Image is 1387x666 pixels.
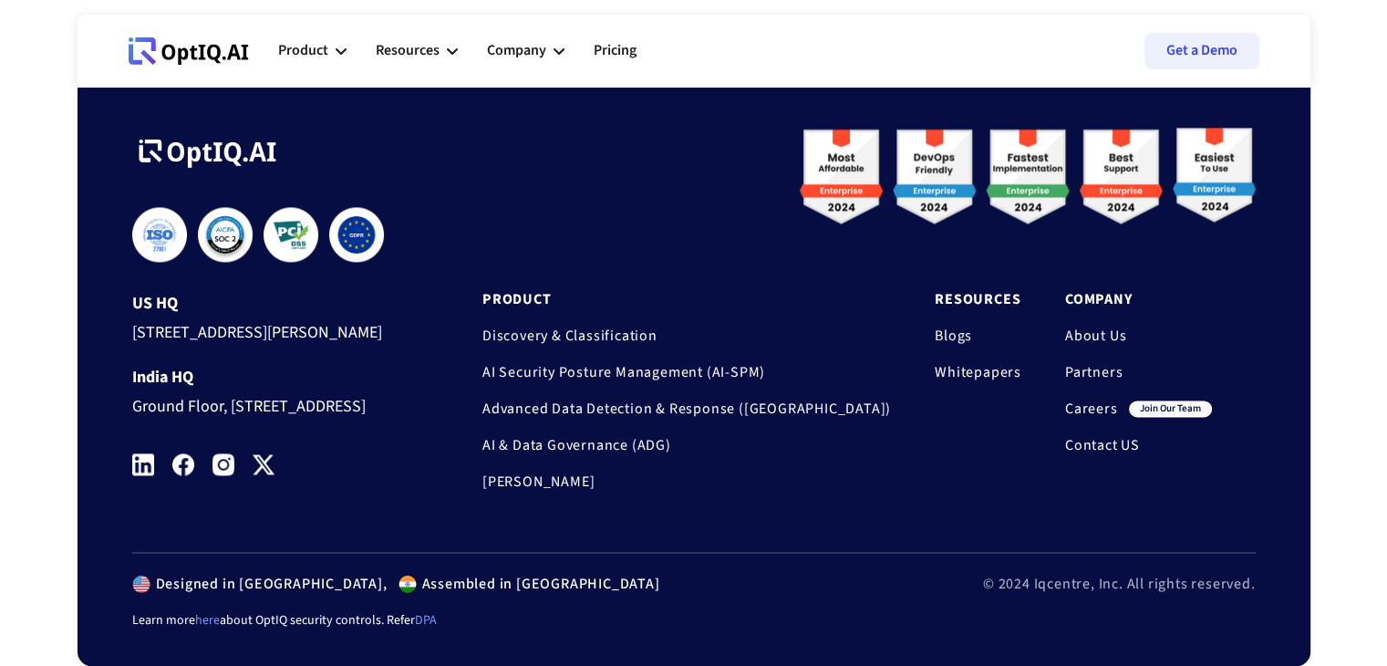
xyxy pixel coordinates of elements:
div: Ground Floor, [STREET_ADDRESS] [132,387,413,421]
a: Company [1065,290,1212,308]
a: Partners [1065,363,1212,381]
div: Company [487,24,564,78]
a: AI Security Posture Management (AI-SPM) [482,363,891,381]
div: Resources [376,38,440,63]
a: Discovery & Classification [482,327,891,345]
a: Webflow Homepage [129,24,249,78]
a: Advanced Data Detection & Response ([GEOGRAPHIC_DATA]) [482,400,891,418]
div: [STREET_ADDRESS][PERSON_NAME] [132,313,413,347]
div: Designed in [GEOGRAPHIC_DATA], [150,575,388,593]
div: join our team [1129,401,1212,417]
a: Get a Demo [1144,33,1259,69]
a: DPA [415,611,437,630]
div: © 2024 Iqcentre, Inc. All rights reserved. [983,575,1256,593]
div: Product [278,24,347,78]
a: About Us [1065,327,1212,345]
div: India HQ [132,369,413,387]
a: Blogs [935,327,1021,345]
a: Contact US [1065,436,1212,454]
a: Whitepapers [935,363,1021,381]
a: [PERSON_NAME] [482,473,891,491]
div: Product [278,38,328,63]
a: Resources [935,290,1021,308]
div: US HQ [132,295,413,313]
div: Company [487,38,546,63]
a: Careers [1065,400,1118,418]
div: Assembled in [GEOGRAPHIC_DATA] [417,575,660,593]
a: Pricing [594,24,637,78]
a: here [195,611,220,630]
div: Learn more about OptIQ security controls. Refer [132,611,1256,630]
div: Resources [376,24,458,78]
a: Product [482,290,891,308]
a: AI & Data Governance (ADG) [482,436,891,454]
div: Webflow Homepage [129,64,129,65]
